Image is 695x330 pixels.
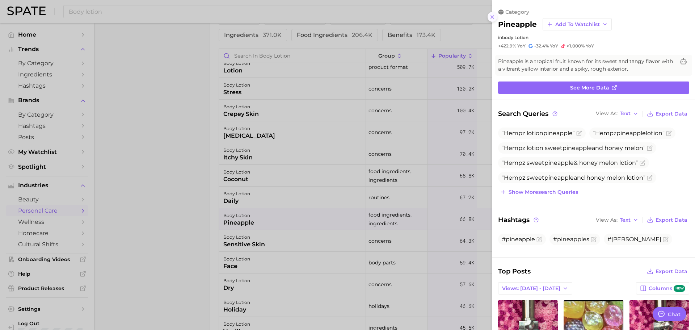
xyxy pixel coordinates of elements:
button: Flag as miscategorized or irrelevant [640,160,645,166]
span: Text [620,112,631,116]
span: Hempz lotion [593,130,665,137]
span: category [505,9,529,15]
span: YoY [586,43,594,49]
span: Hempz lotion [502,130,575,137]
a: See more data [498,82,689,94]
span: See more data [570,85,609,91]
span: Columns [649,285,685,292]
span: new [674,285,685,292]
span: -32.4% [534,43,549,49]
span: +422.9% [498,43,516,49]
span: Hashtags [498,215,540,225]
span: Hempz lotion sweet and honey melon [502,145,645,151]
span: Top Posts [498,266,531,276]
button: Flag as miscategorized or irrelevant [666,130,672,136]
button: View AsText [594,109,640,118]
button: Flag as miscategorized or irrelevant [663,237,669,242]
span: pineapple [544,159,574,166]
button: Flag as miscategorized or irrelevant [591,237,597,242]
button: Export Data [645,266,689,276]
span: Text [620,218,631,222]
span: #[PERSON_NAME] [607,236,661,243]
span: YoY [517,43,526,49]
button: Flag as miscategorized or irrelevant [647,175,653,181]
span: pineapple [544,174,574,181]
span: Export Data [656,217,687,223]
span: Search Queries [498,109,559,119]
span: Add to Watchlist [555,21,600,28]
span: Hempz sweet & honey melon lotion [502,159,638,166]
span: Pineapple is a tropical fruit known for its sweet and tangy flavor with a vibrant yellow interior... [498,58,675,73]
span: body lotion [502,35,528,40]
button: Views: [DATE] - [DATE] [498,282,572,295]
span: Export Data [656,268,687,275]
button: Flag as miscategorized or irrelevant [647,145,653,151]
span: Export Data [656,111,687,117]
button: Flag as miscategorized or irrelevant [536,237,542,242]
span: #pineapple [502,236,535,243]
span: View As [596,218,618,222]
span: >1,000% [567,43,585,49]
span: #pineapples [553,236,589,243]
span: Views: [DATE] - [DATE] [502,285,560,292]
button: Add to Watchlist [543,18,612,30]
div: in [498,35,689,40]
span: Hempz sweet and honey melon lotion [502,174,645,181]
span: View As [596,112,618,116]
button: Columnsnew [636,282,689,295]
span: YoY [550,43,558,49]
h2: pineapple [498,20,537,29]
span: pineapple [563,145,592,151]
button: Show moresearch queries [498,187,580,197]
span: Show more search queries [509,189,578,195]
button: View AsText [594,215,640,225]
span: pineapple [616,130,646,137]
span: pineapple [543,130,573,137]
button: Export Data [645,215,689,225]
button: Export Data [645,109,689,119]
button: Flag as miscategorized or irrelevant [576,130,582,136]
